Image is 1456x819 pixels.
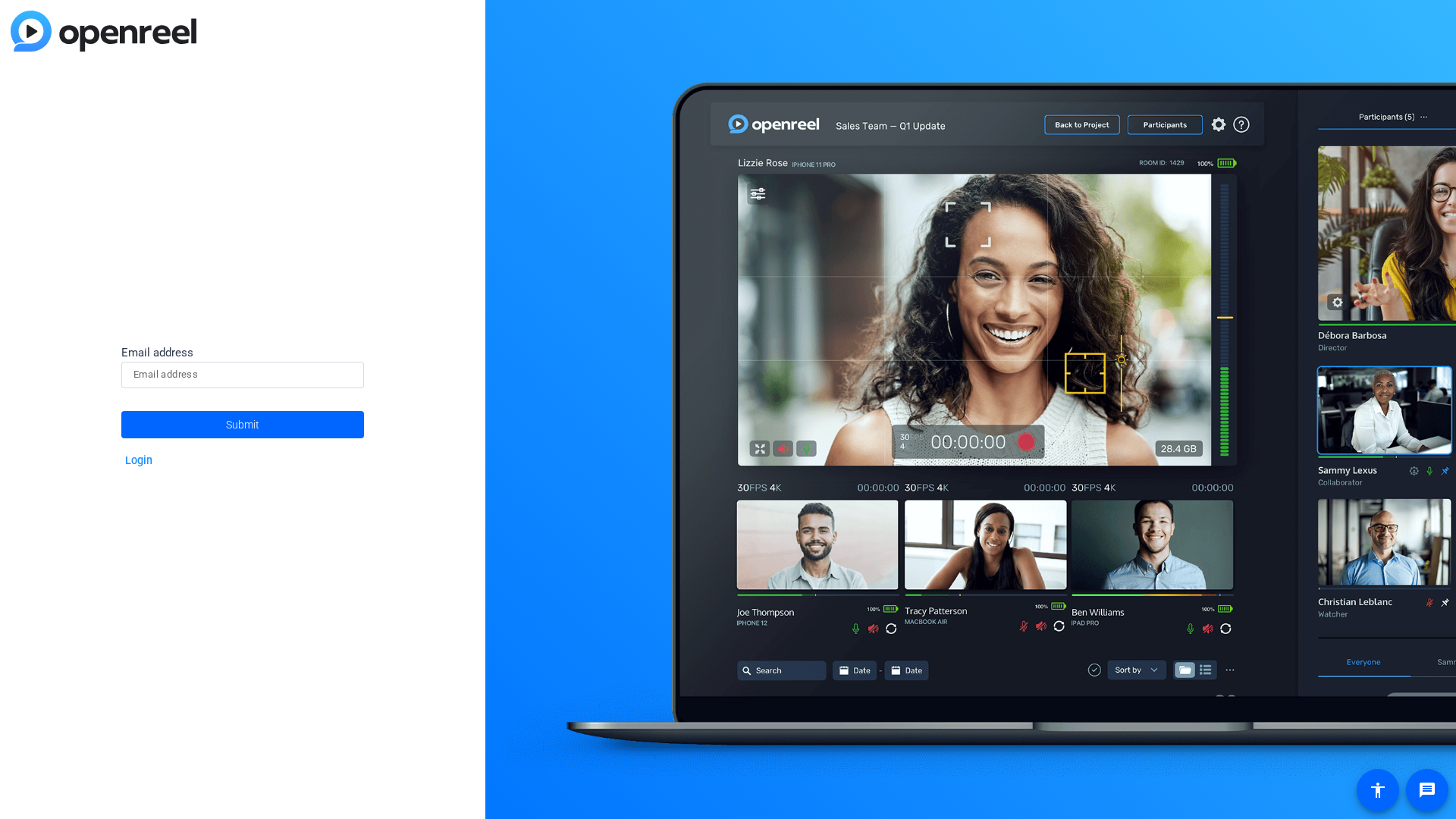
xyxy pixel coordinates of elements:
[121,411,364,438] button: Submit
[1369,781,1387,799] mat-icon: accessibility
[133,366,352,384] input: Email address
[125,454,152,467] a: Login
[226,406,259,444] span: Submit
[1418,781,1436,799] mat-icon: message
[11,11,196,52] img: blue-gradient.svg
[121,346,193,359] span: Email address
